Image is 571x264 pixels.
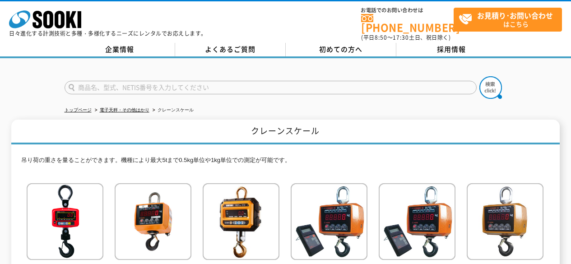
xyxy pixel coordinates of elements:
li: クレーンスケール [151,106,194,115]
span: はこちら [459,8,562,31]
img: クレーンスケール ハンディコスモⅡリモートビュー 3ACBPｰR-RV [379,183,455,262]
p: 日々進化する計測技術と多種・多様化するニーズにレンタルでお応えします。 [9,31,207,36]
img: クレーンスケール CASTONⅠ THA-0.5N [203,183,279,262]
a: 企業情報 [65,43,175,56]
span: 17:30 [393,33,409,42]
span: 8:50 [375,33,387,42]
a: 電子天秤・その他はかり [100,107,149,112]
p: 吊り荷の重さを量ることができます。機種により最大5tまで0.5kg単位や1kg単位での測定が可能です。 [21,156,549,170]
img: クレーンスケール ハンディコスモⅡリモートビュー 5ACBP-R-RV [291,183,367,262]
img: クレーンスケール ハンディコスモⅡ 5ACBP-R [115,183,191,262]
span: お電話でのお問い合わせは [361,8,454,13]
img: デジタルクレーンスケール チャンピオン HJA-C1.5T(0.2kg/1.5t) [27,183,103,262]
input: 商品名、型式、NETIS番号を入力してください [65,81,477,94]
a: トップページ [65,107,92,112]
h1: クレーンスケール [11,120,559,144]
a: 採用情報 [396,43,507,56]
a: 初めての方へ [286,43,396,56]
a: よくあるご質問 [175,43,286,56]
a: お見積り･お問い合わせはこちら [454,8,562,32]
strong: お見積り･お問い合わせ [477,10,553,21]
span: 初めての方へ [319,44,362,54]
img: btn_search.png [479,76,502,99]
a: [PHONE_NUMBER] [361,14,454,32]
img: クレーンスケール ハンディコスモⅡ 1ACBP [467,183,543,262]
span: (平日 ～ 土日、祝日除く) [361,33,450,42]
